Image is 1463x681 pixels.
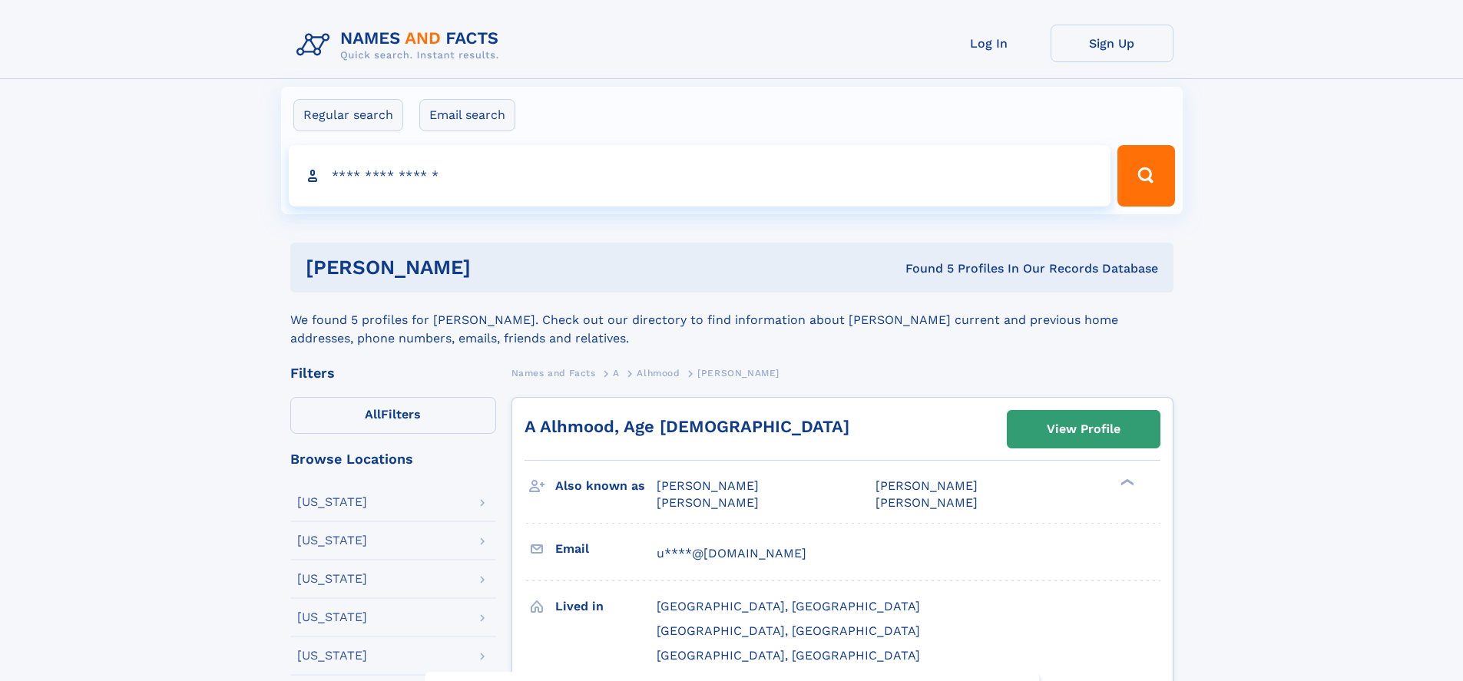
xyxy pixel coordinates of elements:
[657,495,759,510] span: [PERSON_NAME]
[697,368,779,379] span: [PERSON_NAME]
[297,650,367,662] div: [US_STATE]
[657,599,920,613] span: [GEOGRAPHIC_DATA], [GEOGRAPHIC_DATA]
[290,25,511,66] img: Logo Names and Facts
[1008,411,1160,448] a: View Profile
[1047,412,1120,447] div: View Profile
[297,611,367,623] div: [US_STATE]
[1051,25,1173,62] a: Sign Up
[637,368,680,379] span: Alhmood
[555,536,657,562] h3: Email
[293,99,403,131] label: Regular search
[511,363,596,382] a: Names and Facts
[613,368,620,379] span: A
[688,260,1158,277] div: Found 5 Profiles In Our Records Database
[657,648,920,663] span: [GEOGRAPHIC_DATA], [GEOGRAPHIC_DATA]
[1117,478,1135,488] div: ❯
[657,478,759,493] span: [PERSON_NAME]
[290,452,496,466] div: Browse Locations
[555,473,657,499] h3: Also known as
[419,99,515,131] label: Email search
[297,534,367,547] div: [US_STATE]
[875,478,978,493] span: [PERSON_NAME]
[613,363,620,382] a: A
[297,496,367,508] div: [US_STATE]
[289,145,1111,207] input: search input
[290,366,496,380] div: Filters
[928,25,1051,62] a: Log In
[637,363,680,382] a: Alhmood
[306,258,688,277] h1: [PERSON_NAME]
[525,417,849,436] a: A Alhmood, Age [DEMOGRAPHIC_DATA]
[555,593,657,620] h3: Lived in
[365,407,381,421] span: All
[657,623,920,638] span: [GEOGRAPHIC_DATA], [GEOGRAPHIC_DATA]
[875,495,978,510] span: [PERSON_NAME]
[1117,145,1174,207] button: Search Button
[290,397,496,434] label: Filters
[297,573,367,585] div: [US_STATE]
[290,293,1173,348] div: We found 5 profiles for [PERSON_NAME]. Check out our directory to find information about [PERSON_...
